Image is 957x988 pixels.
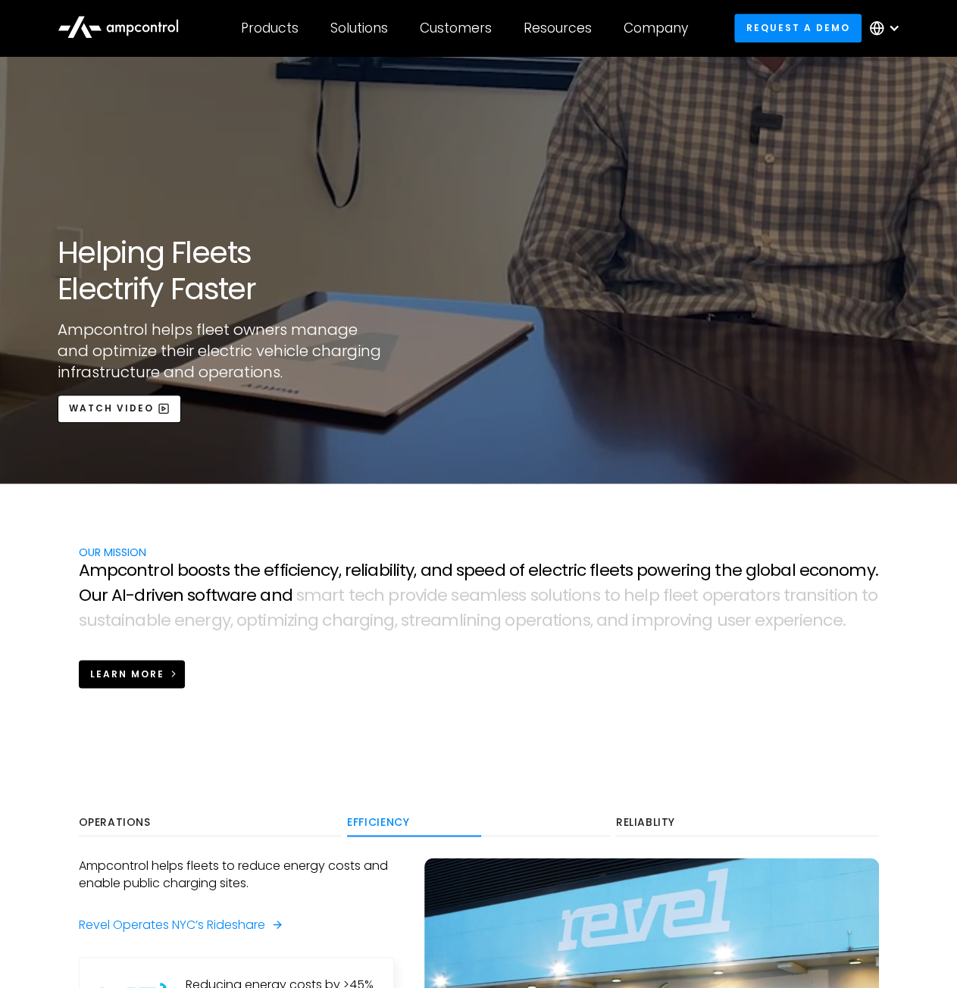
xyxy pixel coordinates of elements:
div: Products [241,20,299,36]
span: e [355,586,364,605]
span: a [796,586,806,605]
span: w [657,561,670,580]
span: l [548,586,552,605]
span: l [668,586,672,605]
span: i [424,586,427,605]
span: g [746,561,756,580]
span: r [345,561,351,580]
span: n [431,561,442,580]
span: t [561,561,568,580]
span: p [636,561,647,580]
span: e [195,611,205,630]
span: A [79,561,89,580]
span: u [91,586,102,605]
span: t [211,586,217,605]
p: Ampcontrol helps fleets to reduce energy costs and enable public charging sites. [79,858,395,892]
span: e [300,561,310,580]
span: n [571,611,582,630]
span: z [287,611,294,630]
span: i [824,586,827,605]
span: i [389,561,392,580]
span: l [595,561,599,580]
span: d [442,561,452,580]
span: p [107,561,117,580]
span: o [868,586,877,605]
span: s [456,561,464,580]
span: e [634,586,644,605]
span: t [562,586,568,605]
span: m [849,561,866,580]
span: c [823,611,832,630]
span: f [280,561,285,580]
span: t [692,586,698,605]
span: t [862,586,868,605]
span: l [644,586,648,605]
span: r [145,586,152,605]
span: g [700,561,711,580]
span: y [222,611,230,630]
span: s [592,586,599,605]
span: l [170,561,174,580]
span: n [136,561,147,580]
span: a [596,611,607,630]
span: e [484,561,494,580]
span: p [388,586,399,605]
span: s [296,586,304,605]
span: a [469,586,480,605]
span: a [430,611,441,630]
div: Learn more [90,668,164,681]
span: o [647,561,657,580]
span: n [847,586,858,605]
span: f [274,561,279,580]
span: a [420,561,430,580]
span: . [874,561,877,580]
span: e [735,611,745,630]
span: d [134,586,145,605]
span: , [394,611,396,630]
div: Operations [79,816,342,830]
span: c [321,561,330,580]
span: t [715,561,721,580]
span: a [542,611,552,630]
span: e [799,561,809,580]
span: e [670,561,680,580]
span: a [321,586,332,605]
span: o [198,561,208,580]
span: p [246,611,257,630]
span: r [765,586,771,605]
span: o [571,586,581,605]
span: r [102,586,108,605]
span: o [839,561,849,580]
span: e [246,586,256,605]
span: x [765,611,772,630]
span: e [437,586,447,605]
span: e [599,561,608,580]
span: s [97,611,105,630]
span: m [89,561,107,580]
div: OUR MISSION [79,544,879,561]
span: n [373,611,383,630]
span: n [124,611,135,630]
span: s [518,586,526,605]
span: e [802,611,812,630]
div: Company [624,20,688,36]
div: Solutions [330,20,388,36]
span: h [721,561,731,580]
span: i [297,561,300,580]
span: n [310,561,321,580]
span: t [257,611,263,630]
span: t [783,586,790,605]
span: i [632,611,635,630]
div: Resources [524,20,592,36]
span: s [817,586,824,605]
span: p [514,611,525,630]
span: a [135,611,145,630]
span: c [117,561,127,580]
span: f [519,561,524,580]
span: o [236,611,246,630]
span: m [480,586,497,605]
span: r [680,561,686,580]
span: r [353,611,359,630]
span: e [264,561,274,580]
span: r [733,586,739,605]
